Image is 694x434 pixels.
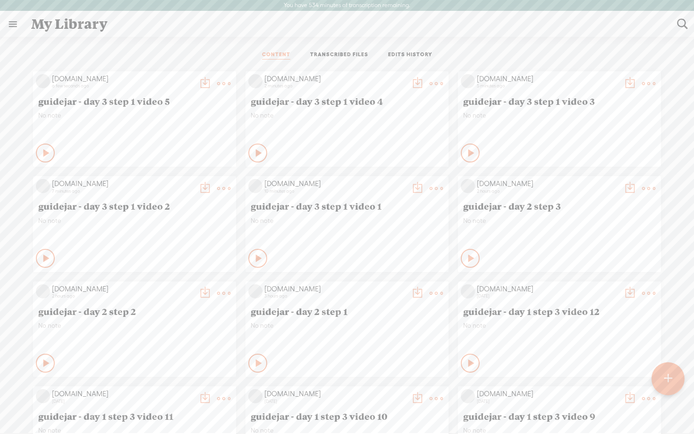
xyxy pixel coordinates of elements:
[38,410,231,422] span: guidejar - day 1 step 3 video 11
[251,111,443,119] span: No note
[463,410,656,422] span: guidejar - day 1 step 3 video 9
[477,188,618,194] div: 2 hours ago
[248,389,262,403] img: videoLoading.png
[463,322,656,330] span: No note
[25,12,670,36] div: My Library
[463,111,656,119] span: No note
[52,399,194,404] div: [DATE]
[248,74,262,88] img: videoLoading.png
[251,200,443,212] span: guidejar - day 3 step 1 video 1
[52,389,194,399] div: [DOMAIN_NAME]
[262,51,290,60] a: CONTENT
[264,284,406,294] div: [DOMAIN_NAME]
[461,179,475,193] img: videoLoading.png
[52,284,194,294] div: [DOMAIN_NAME]
[477,293,618,299] div: [DATE]
[38,322,231,330] span: No note
[38,95,231,107] span: guidejar - day 3 step 1 video 5
[38,306,231,317] span: guidejar - day 2 step 2
[477,399,618,404] div: [DATE]
[38,111,231,119] span: No note
[284,2,410,9] label: You have 534 minutes of transcription remaining.
[264,293,406,299] div: 3 hours ago
[264,83,406,89] div: 2 minutes ago
[477,389,618,399] div: [DOMAIN_NAME]
[463,217,656,225] span: No note
[388,51,432,60] a: EDITS HISTORY
[477,179,618,188] div: [DOMAIN_NAME]
[248,284,262,298] img: videoLoading.png
[463,306,656,317] span: guidejar - day 1 step 3 video 12
[38,217,231,225] span: No note
[251,95,443,107] span: guidejar - day 3 step 1 video 4
[477,284,618,294] div: [DOMAIN_NAME]
[251,306,443,317] span: guidejar - day 2 step 1
[36,74,50,88] img: videoLoading.png
[477,74,618,84] div: [DOMAIN_NAME]
[461,74,475,88] img: videoLoading.png
[461,389,475,403] img: videoLoading.png
[463,200,656,212] span: guidejar - day 2 step 3
[461,284,475,298] img: videoLoading.png
[248,179,262,193] img: videoLoading.png
[36,179,50,193] img: videoLoading.png
[36,389,50,403] img: videoLoading.png
[264,188,406,194] div: 10 minutes ago
[251,410,443,422] span: guidejar - day 1 step 3 video 10
[251,217,443,225] span: No note
[264,179,406,188] div: [DOMAIN_NAME]
[463,95,656,107] span: guidejar - day 3 step 1 video 3
[52,179,194,188] div: [DOMAIN_NAME]
[251,322,443,330] span: No note
[264,74,406,84] div: [DOMAIN_NAME]
[310,51,368,60] a: TRANSCRIBED FILES
[52,293,194,299] div: 2 hours ago
[264,389,406,399] div: [DOMAIN_NAME]
[264,399,406,404] div: [DATE]
[36,284,50,298] img: videoLoading.png
[52,83,194,89] div: a few seconds ago
[477,83,618,89] div: 5 minutes ago
[52,188,194,194] div: 7 minutes ago
[38,200,231,212] span: guidejar - day 3 step 1 video 2
[52,74,194,84] div: [DOMAIN_NAME]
